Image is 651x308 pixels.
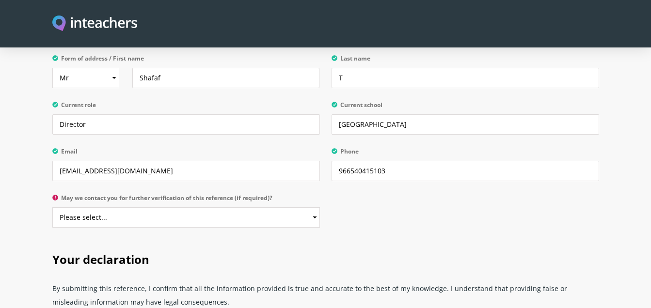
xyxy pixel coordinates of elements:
[52,148,320,161] label: Email
[332,148,599,161] label: Phone
[332,102,599,114] label: Current school
[52,15,138,32] a: Visit this site's homepage
[52,195,320,207] label: May we contact you for further verification of this reference (if required)?
[52,102,320,114] label: Current role
[332,55,599,68] label: Last name
[52,251,149,267] span: Your declaration
[52,55,320,68] label: Form of address / First name
[52,15,138,32] img: Inteachers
